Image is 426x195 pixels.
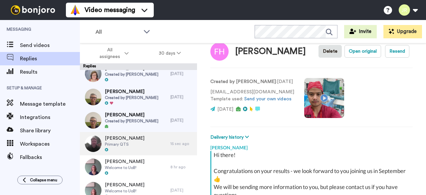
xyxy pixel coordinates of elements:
[85,135,102,152] img: 209a96cb-da0d-48da-ac6c-e2b23975da13-thumb.jpg
[20,113,80,121] span: Integrations
[20,100,80,108] span: Message template
[20,153,80,161] span: Fallbacks
[170,164,194,170] div: 8 hr ago
[217,107,233,112] span: [DATE]
[105,88,158,95] span: [PERSON_NAME]
[17,176,63,184] button: Collapse menu
[105,118,158,124] span: Created by [PERSON_NAME]
[210,42,229,61] img: Image of Fizza Hussain
[96,28,140,36] span: All
[105,158,144,165] span: [PERSON_NAME]
[105,142,144,147] span: Primary QTS
[80,132,197,155] a: [PERSON_NAME]Primary QTS15 sec ago
[385,45,409,58] button: Resend
[105,135,144,142] span: [PERSON_NAME]
[8,5,58,15] img: bj-logo-header-white.svg
[210,89,294,103] p: [EMAIL_ADDRESS][DOMAIN_NAME] Template used:
[80,109,197,132] a: [PERSON_NAME]Created by [PERSON_NAME][DATE]
[20,127,80,135] span: Share library
[30,177,57,183] span: Collapse menu
[105,72,158,77] span: Created by [PERSON_NAME]
[210,79,276,84] strong: Created by [PERSON_NAME]
[210,141,413,151] div: [PERSON_NAME]
[210,134,251,141] button: Delivery history
[85,5,135,15] span: Video messaging
[96,47,123,60] span: All assignees
[105,182,144,188] span: [PERSON_NAME]
[105,112,158,118] span: [PERSON_NAME]
[105,165,144,170] span: Welcome to UoB!
[70,5,81,15] img: vm-color.svg
[170,71,194,76] div: [DATE]
[210,78,294,85] p: : [DATE]
[235,47,306,56] div: [PERSON_NAME]
[85,65,102,82] img: 272171ea-6837-4f31-ac15-72273516540c-thumb.jpg
[170,94,194,100] div: [DATE]
[85,159,102,175] img: eba8a5e5-7162-43b3-8f59-cabafcfb4767-thumb.jpg
[20,140,80,148] span: Workspaces
[20,68,80,76] span: Results
[80,155,197,179] a: [PERSON_NAME]Welcome to UoB!8 hr ago
[81,44,144,63] button: All assignees
[344,45,381,58] button: Open original
[170,118,194,123] div: [DATE]
[80,62,197,85] a: [PERSON_NAME]Created by [PERSON_NAME][DATE]
[344,25,377,38] button: Invite
[80,63,197,70] div: Replies
[383,25,422,38] button: Upgrade
[244,97,292,101] a: Send your own videos
[80,85,197,109] a: [PERSON_NAME]Created by [PERSON_NAME][DATE]
[144,47,196,59] button: 30 days
[20,41,80,49] span: Send videos
[170,141,194,146] div: 15 sec ago
[105,95,158,100] span: Created by [PERSON_NAME]
[85,112,102,129] img: 8e4fd3a2-fa25-4f81-aba1-34ea3cbbb1c0-thumb.jpg
[319,45,342,58] button: Delete
[20,55,80,63] span: Replies
[105,188,144,194] span: Welcome to UoB!
[170,188,194,193] div: [DATE]
[85,89,102,105] img: 8e4fd3a2-fa25-4f81-aba1-34ea3cbbb1c0-thumb.jpg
